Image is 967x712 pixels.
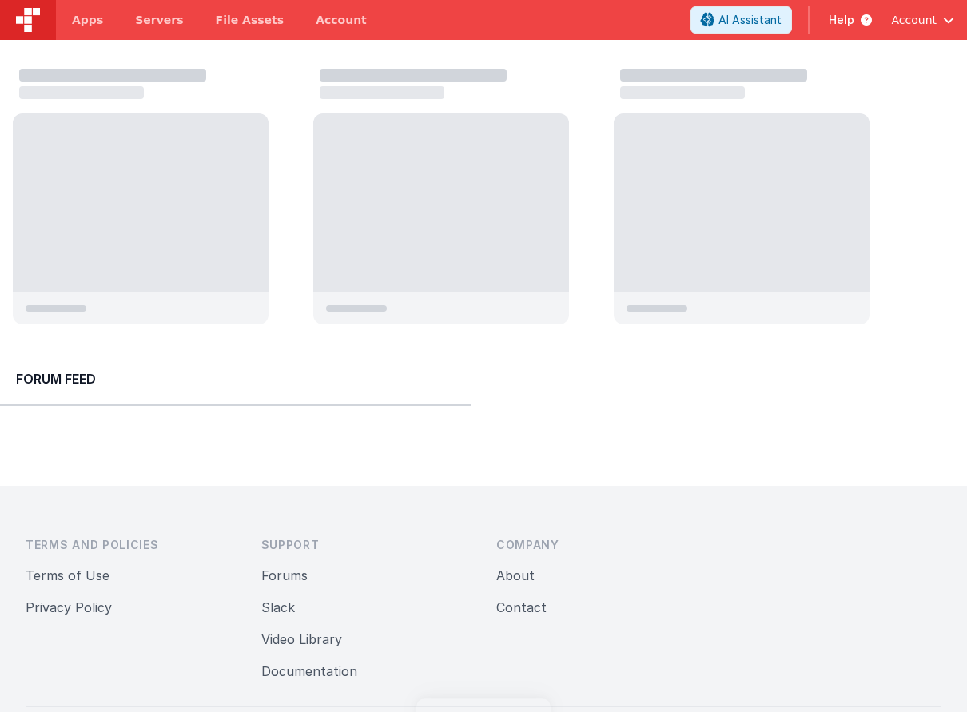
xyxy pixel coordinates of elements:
a: Terms of Use [26,567,109,583]
button: Forums [261,566,308,585]
button: About [496,566,535,585]
button: Slack [261,598,295,617]
a: About [496,567,535,583]
a: Slack [261,599,295,615]
button: AI Assistant [690,6,792,34]
button: Documentation [261,662,357,681]
span: AI Assistant [718,12,782,28]
h3: Support [261,537,472,553]
button: Account [891,12,954,28]
span: File Assets [216,12,285,28]
button: Video Library [261,630,342,649]
span: Account [891,12,937,28]
h3: Terms and Policies [26,537,236,553]
h3: Company [496,537,706,553]
button: Contact [496,598,547,617]
span: Servers [135,12,183,28]
span: Help [829,12,854,28]
h2: Forum Feed [16,369,455,388]
span: Apps [72,12,103,28]
a: Privacy Policy [26,599,112,615]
